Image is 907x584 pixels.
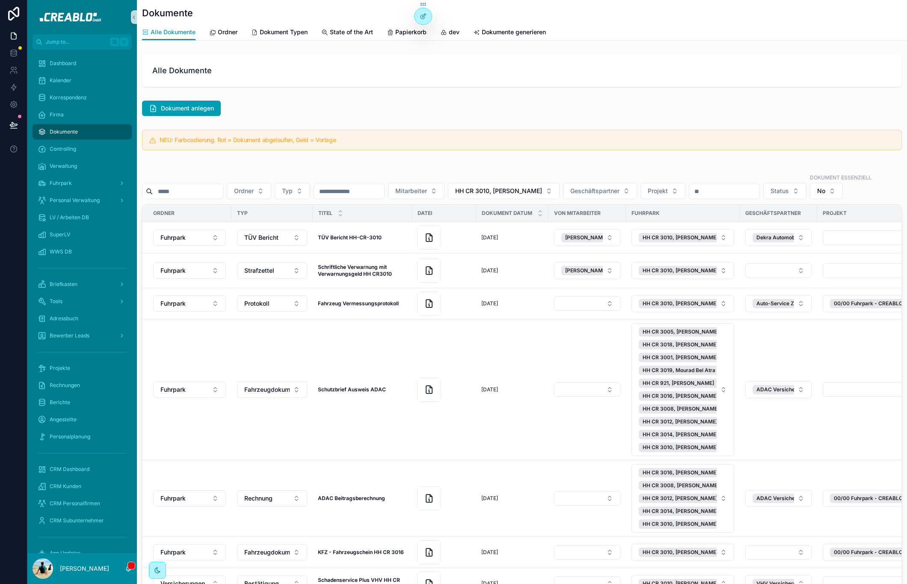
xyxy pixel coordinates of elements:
[60,564,109,573] p: [PERSON_NAME]
[643,267,718,274] span: HH CR 3010, [PERSON_NAME]
[160,299,186,308] span: Fuhrpark
[648,187,668,195] span: Projekt
[639,417,730,426] button: Unselect 13
[50,231,70,238] span: SuperLV
[554,545,620,560] button: Select Button
[639,443,730,452] button: Unselect 15
[481,495,543,502] a: [DATE]
[482,210,532,217] span: Dokument Datum
[563,183,637,199] button: Select Button
[823,210,847,217] span: Projekt
[50,111,64,118] span: Firma
[554,262,620,279] button: Select Button
[318,264,407,277] a: Schriftliche Verwarnung mit Verwarnungsgeld HH CR3010
[565,267,608,274] span: [PERSON_NAME]
[153,210,175,217] span: Ordner
[160,548,186,557] span: Fuhrpark
[33,429,132,444] a: Personalplanung
[643,469,718,476] span: HH CR 3016, [PERSON_NAME]
[50,281,77,288] span: Briefkasten
[50,365,70,372] span: Projekte
[153,295,226,312] button: Select Button
[639,481,732,490] button: Unselect 12
[631,229,734,246] button: Select Button
[643,521,718,527] span: HH CR 3010, [PERSON_NAME]
[561,266,620,275] button: Unselect 31
[33,244,132,259] a: WWS DB
[237,262,307,279] button: Select Button
[554,296,621,311] a: Select Button
[50,197,100,204] span: Personal Verwaltung
[160,494,186,503] span: Fuhrpark
[33,479,132,494] a: CRM Kunden
[745,295,812,313] a: Select Button
[160,266,186,275] span: Fuhrpark
[33,294,132,309] a: Tools
[810,183,843,199] button: Select Button
[33,513,132,528] a: CRM Subunternehmer
[640,183,685,199] button: Select Button
[745,381,812,399] a: Select Button
[561,233,620,242] button: Unselect 31
[639,494,730,503] button: Unselect 13
[27,50,137,553] div: scrollable content
[763,183,806,199] button: Select Button
[237,544,307,560] button: Select Button
[643,444,718,451] span: HH CR 3010, [PERSON_NAME]
[50,180,72,187] span: Fuhrpark
[237,229,308,246] a: Select Button
[50,500,100,507] span: CRM Personalfirmen
[745,210,801,217] span: Geschäftspartner
[33,124,132,140] a: Dokumente
[643,367,715,374] span: HH CR 3019, Mourad Bel Atra
[153,381,226,398] a: Select Button
[33,378,132,393] a: Rechnungen
[639,468,730,477] button: Unselect 16
[643,300,718,307] span: HH CR 3010, [PERSON_NAME]
[318,300,399,307] strong: Fahrzeug Vermessungsprotokoll
[753,233,826,242] button: Unselect 2281
[449,28,459,36] span: dev
[33,107,132,122] a: Firma
[50,77,71,84] span: Kalender
[46,39,107,45] span: Jump to...
[639,299,730,308] button: Unselect 15
[565,234,608,241] span: [PERSON_NAME]
[50,94,87,101] span: Korrespondenz
[50,128,78,135] span: Dokumente
[771,187,789,195] span: Status
[50,466,89,473] span: CRM Dashboard
[151,28,196,36] span: Alle Dokumente
[643,405,719,412] span: HH CR 3008, [PERSON_NAME]
[33,210,132,225] a: LV / Arbeiten DB
[643,234,718,241] span: HH CR 3010, [PERSON_NAME]
[631,543,735,561] a: Select Button
[756,386,818,393] span: ADAC Versicherungs AG
[318,549,407,556] a: KFZ - Fahrzeugschein HH CR 3016
[481,300,498,307] span: [DATE]
[244,233,279,242] span: TÜV Bericht
[33,227,132,242] a: SuperLV
[33,462,132,477] a: CRM Dashboard
[50,60,76,67] span: Dashboard
[834,549,903,556] span: 00/00 Fuhrpark - CREABLO
[554,382,620,397] button: Select Button
[473,24,546,42] a: Dokumente generieren
[34,10,130,24] img: App logo
[554,229,621,247] a: Select Button
[153,229,226,246] a: Select Button
[33,277,132,292] a: Briefkasten
[218,28,237,36] span: Ordner
[834,495,903,502] span: 00/00 Fuhrpark - CREABLO
[639,507,730,516] button: Unselect 14
[318,234,382,241] strong: TÜV Bericht HH-CR-3010
[418,210,432,217] span: Datei
[745,295,812,312] button: Select Button
[631,323,735,456] a: Select Button
[237,381,307,398] button: Select Button
[153,544,226,560] button: Select Button
[756,300,824,307] span: Auto-Service Zimmermann
[318,210,332,217] span: Titel
[481,267,543,274] a: [DATE]
[643,431,718,438] span: HH CR 3014, [PERSON_NAME]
